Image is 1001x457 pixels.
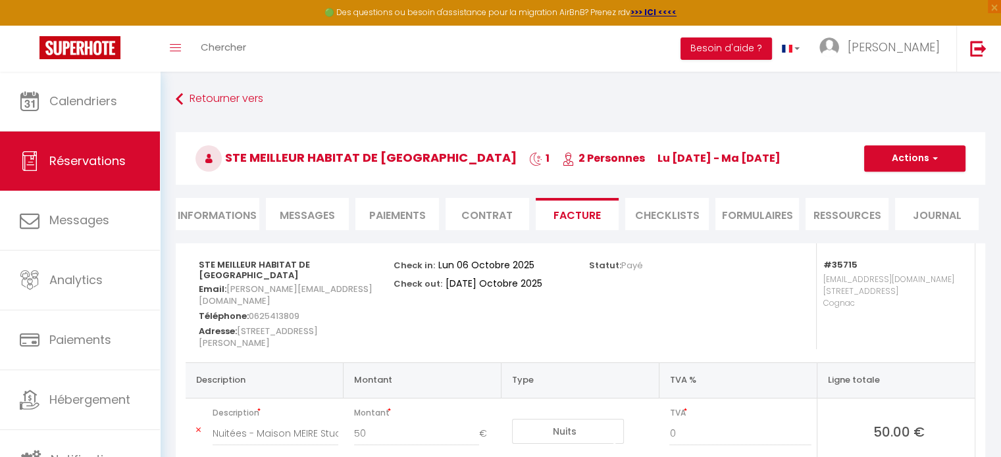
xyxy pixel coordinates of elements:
[848,39,940,55] span: [PERSON_NAME]
[49,93,117,109] span: Calendriers
[354,404,496,422] span: Montant
[536,198,619,230] li: Facture
[817,363,975,398] th: Ligne totale
[819,37,839,57] img: ...
[394,256,435,272] p: Check in:
[501,363,659,398] th: Type
[191,26,256,72] a: Chercher
[715,198,799,230] li: FORMULAIRES
[199,322,318,352] span: [STREET_ADDRESS][PERSON_NAME]
[49,391,130,408] span: Hébergement
[680,37,772,60] button: Besoin d'aide ?
[199,283,226,295] strong: Email:
[529,151,550,166] span: 1
[176,198,259,230] li: Informations
[344,363,501,398] th: Montant
[659,363,817,398] th: TVA %
[621,259,643,272] span: Payé
[823,270,962,336] p: [EMAIL_ADDRESS][DOMAIN_NAME] [STREET_ADDRESS] Cognac
[213,404,338,422] span: Description
[446,198,529,230] li: Contrat
[199,310,249,322] strong: Téléphone:
[280,208,335,223] span: Messages
[864,145,965,172] button: Actions
[823,258,858,271] strong: #35715
[199,258,310,281] strong: STE MEILLEUR HABITAT DE [GEOGRAPHIC_DATA]
[895,198,979,230] li: Journal
[49,153,126,169] span: Réservations
[970,40,987,57] img: logout
[201,40,246,54] span: Chercher
[479,422,496,446] span: €
[186,363,344,398] th: Description
[199,279,372,310] span: [PERSON_NAME][EMAIL_ADDRESS][DOMAIN_NAME]
[806,198,889,230] li: Ressources
[49,331,111,348] span: Paiements
[809,26,956,72] a: ... [PERSON_NAME]
[625,198,709,230] li: CHECKLISTS
[39,36,120,59] img: Super Booking
[49,272,103,288] span: Analytics
[199,325,237,337] strong: Adresse:
[195,149,517,166] span: STE MEILLEUR HABITAT DE [GEOGRAPHIC_DATA]
[828,422,969,441] span: 50.00 €
[630,7,677,18] a: >>> ICI <<<<
[249,306,299,325] span: 0625413809
[589,256,643,272] p: Statut:
[176,87,985,111] a: Retourner vers
[49,212,109,228] span: Messages
[394,275,442,290] p: Check out:
[355,198,439,230] li: Paiements
[562,151,645,166] span: 2 Personnes
[657,151,781,166] span: lu [DATE] - ma [DATE]
[669,404,811,422] span: TVA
